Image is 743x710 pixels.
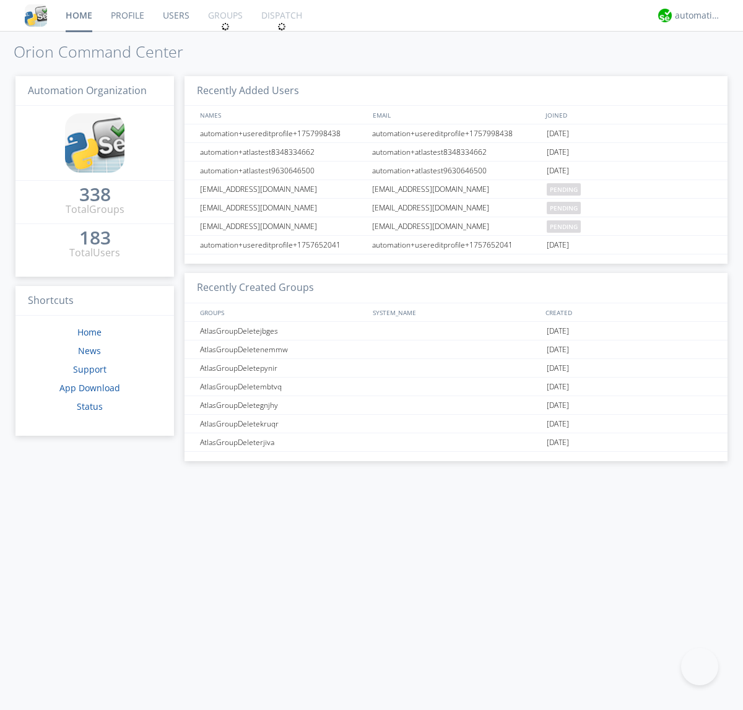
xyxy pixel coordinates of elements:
[547,124,569,143] span: [DATE]
[197,199,368,217] div: [EMAIL_ADDRESS][DOMAIN_NAME]
[547,183,581,196] span: pending
[547,359,569,378] span: [DATE]
[185,124,728,143] a: automation+usereditprofile+1757998438automation+usereditprofile+1757998438[DATE]
[547,143,569,162] span: [DATE]
[197,236,368,254] div: automation+usereditprofile+1757652041
[197,322,368,340] div: AtlasGroupDeletejbges
[185,76,728,106] h3: Recently Added Users
[197,124,368,142] div: automation+usereditprofile+1757998438
[185,143,728,162] a: automation+atlastest8348334662automation+atlastest8348334662[DATE]
[197,433,368,451] div: AtlasGroupDeleterjiva
[547,396,569,415] span: [DATE]
[221,22,230,31] img: spin.svg
[185,340,728,359] a: AtlasGroupDeletenemmw[DATE]
[197,378,368,396] div: AtlasGroupDeletembtvq
[185,273,728,303] h3: Recently Created Groups
[197,359,368,377] div: AtlasGroupDeletepynir
[370,303,542,321] div: SYSTEM_NAME
[79,232,111,244] div: 183
[681,648,718,685] iframe: Toggle Customer Support
[185,378,728,396] a: AtlasGroupDeletembtvq[DATE]
[369,124,544,142] div: automation+usereditprofile+1757998438
[547,202,581,214] span: pending
[185,236,728,254] a: automation+usereditprofile+1757652041automation+usereditprofile+1757652041[DATE]
[547,415,569,433] span: [DATE]
[185,415,728,433] a: AtlasGroupDeletekruqr[DATE]
[185,180,728,199] a: [EMAIL_ADDRESS][DOMAIN_NAME][EMAIL_ADDRESS][DOMAIN_NAME]pending
[675,9,721,22] div: automation+atlas
[542,303,716,321] div: CREATED
[65,113,124,173] img: cddb5a64eb264b2086981ab96f4c1ba7
[77,326,102,338] a: Home
[69,246,120,260] div: Total Users
[547,322,569,340] span: [DATE]
[547,378,569,396] span: [DATE]
[369,199,544,217] div: [EMAIL_ADDRESS][DOMAIN_NAME]
[369,217,544,235] div: [EMAIL_ADDRESS][DOMAIN_NAME]
[197,396,368,414] div: AtlasGroupDeletegnjhy
[78,345,101,357] a: News
[547,162,569,180] span: [DATE]
[197,106,367,124] div: NAMES
[547,220,581,233] span: pending
[185,322,728,340] a: AtlasGroupDeletejbges[DATE]
[185,217,728,236] a: [EMAIL_ADDRESS][DOMAIN_NAME][EMAIL_ADDRESS][DOMAIN_NAME]pending
[547,236,569,254] span: [DATE]
[185,162,728,180] a: automation+atlastest9630646500automation+atlastest9630646500[DATE]
[77,400,103,412] a: Status
[185,199,728,217] a: [EMAIL_ADDRESS][DOMAIN_NAME][EMAIL_ADDRESS][DOMAIN_NAME]pending
[28,84,147,97] span: Automation Organization
[79,188,111,201] div: 338
[15,286,174,316] h3: Shortcuts
[185,433,728,452] a: AtlasGroupDeleterjiva[DATE]
[25,4,47,27] img: cddb5a64eb264b2086981ab96f4c1ba7
[197,162,368,180] div: automation+atlastest9630646500
[66,202,124,217] div: Total Groups
[73,363,106,375] a: Support
[185,396,728,415] a: AtlasGroupDeletegnjhy[DATE]
[547,433,569,452] span: [DATE]
[369,180,544,198] div: [EMAIL_ADDRESS][DOMAIN_NAME]
[542,106,716,124] div: JOINED
[658,9,672,22] img: d2d01cd9b4174d08988066c6d424eccd
[79,232,111,246] a: 183
[79,188,111,202] a: 338
[197,340,368,358] div: AtlasGroupDeletenemmw
[369,162,544,180] div: automation+atlastest9630646500
[370,106,542,124] div: EMAIL
[197,180,368,198] div: [EMAIL_ADDRESS][DOMAIN_NAME]
[197,217,368,235] div: [EMAIL_ADDRESS][DOMAIN_NAME]
[277,22,286,31] img: spin.svg
[197,303,367,321] div: GROUPS
[59,382,120,394] a: App Download
[547,340,569,359] span: [DATE]
[185,359,728,378] a: AtlasGroupDeletepynir[DATE]
[369,236,544,254] div: automation+usereditprofile+1757652041
[197,415,368,433] div: AtlasGroupDeletekruqr
[369,143,544,161] div: automation+atlastest8348334662
[197,143,368,161] div: automation+atlastest8348334662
